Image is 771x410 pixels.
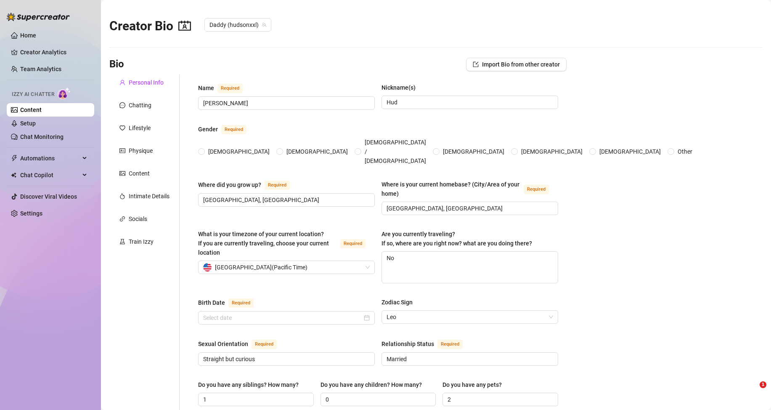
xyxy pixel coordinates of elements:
input: Where did you grow up? [203,195,368,205]
span: thunderbolt [11,155,18,162]
label: Do you have any children? How many? [321,380,428,389]
div: Where is your current homebase? (City/Area of your home) [382,180,520,198]
span: [DEMOGRAPHIC_DATA] [283,147,351,156]
span: Required [228,298,254,308]
span: Chat Copilot [20,168,80,182]
span: [GEOGRAPHIC_DATA] ( Pacific Time ) [215,261,307,274]
span: fire [119,193,125,199]
div: Do you have any siblings? How many? [198,380,299,389]
div: Socials [129,214,147,224]
a: Settings [20,210,42,217]
div: Birth Date [198,298,225,307]
input: Do you have any children? How many? [326,395,429,404]
span: What is your timezone of your current location? If you are currently traveling, choose your curre... [198,231,329,256]
div: Relationship Status [382,339,434,349]
img: Chat Copilot [11,172,16,178]
span: [DEMOGRAPHIC_DATA] [518,147,586,156]
label: Name [198,83,252,93]
span: [DEMOGRAPHIC_DATA] / [DEMOGRAPHIC_DATA] [361,138,429,165]
input: Where is your current homebase? (City/Area of your home) [387,204,551,213]
h2: Creator Bio [109,18,191,34]
button: Import Bio from other creator [466,58,567,71]
div: Intimate Details [129,192,170,201]
input: Nickname(s) [387,98,551,107]
span: import [473,61,479,67]
span: Required [265,181,290,190]
span: [DEMOGRAPHIC_DATA] [596,147,664,156]
textarea: No [382,252,558,283]
a: Discover Viral Videos [20,193,77,200]
span: contacts [178,19,191,32]
div: Physique [129,146,153,155]
span: [DEMOGRAPHIC_DATA] [440,147,508,156]
span: picture [119,170,125,176]
div: Do you have any children? How many? [321,380,422,389]
label: Birth Date [198,298,263,308]
span: Required [221,125,246,134]
input: Do you have any siblings? How many? [203,395,307,404]
span: Required [524,185,549,194]
span: [DEMOGRAPHIC_DATA] [205,147,273,156]
label: Do you have any siblings? How many? [198,380,305,389]
input: Do you have any pets? [448,395,551,404]
div: Name [198,83,214,93]
a: Chat Monitoring [20,133,64,140]
div: Where did you grow up? [198,180,261,189]
span: link [119,216,125,222]
a: Creator Analytics [20,45,87,59]
span: Required [437,340,463,349]
div: Chatting [129,101,151,110]
div: Nickname(s) [382,83,416,92]
span: user [119,80,125,85]
img: AI Chatter [58,87,71,99]
label: Zodiac Sign [382,298,419,307]
span: Other [674,147,696,156]
span: Leo [387,311,553,323]
span: Daddy (hudsonxxl) [209,19,266,31]
span: team [262,22,267,27]
span: Required [217,84,243,93]
div: Zodiac Sign [382,298,413,307]
img: us [203,263,212,272]
h3: Bio [109,58,124,71]
a: Home [20,32,36,39]
a: Team Analytics [20,66,61,72]
span: Izzy AI Chatter [12,91,54,99]
input: Relationship Status [387,354,551,364]
label: Sexual Orientation [198,339,286,349]
span: 1 [760,381,766,388]
div: Gender [198,125,218,134]
div: Sexual Orientation [198,339,248,349]
input: Birth Date [203,313,362,322]
span: Automations [20,152,80,165]
span: Required [340,239,366,248]
div: Lifestyle [129,123,151,133]
span: Import Bio from other creator [482,61,560,68]
span: idcard [119,148,125,154]
label: Do you have any pets? [442,380,508,389]
a: Setup [20,120,36,127]
label: Relationship Status [382,339,472,349]
iframe: Intercom live chat [742,381,763,402]
label: Nickname(s) [382,83,421,92]
div: Content [129,169,150,178]
span: experiment [119,239,125,245]
span: Are you currently traveling? If so, where are you right now? what are you doing there? [382,231,532,247]
label: Gender [198,124,256,134]
span: heart [119,125,125,131]
span: Required [252,340,277,349]
img: logo-BBDzfeDw.svg [7,13,70,21]
label: Where did you grow up? [198,180,299,190]
a: Content [20,106,42,113]
label: Where is your current homebase? (City/Area of your home) [382,180,558,198]
div: Do you have any pets? [442,380,502,389]
span: message [119,102,125,108]
div: Train Izzy [129,237,154,246]
input: Sexual Orientation [203,354,368,364]
input: Name [203,99,368,108]
div: Personal Info [129,78,164,87]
